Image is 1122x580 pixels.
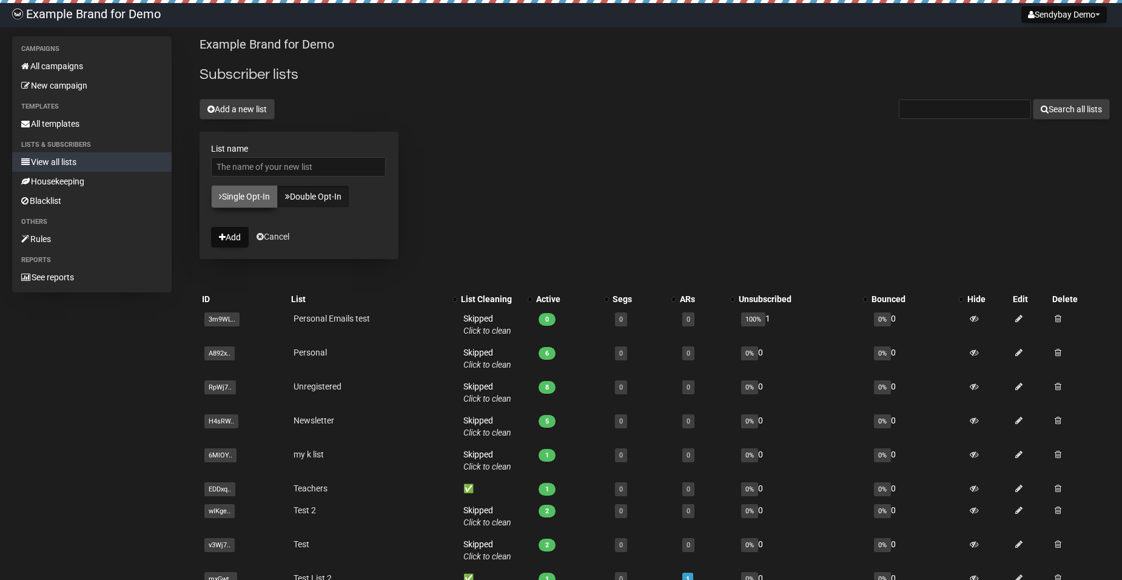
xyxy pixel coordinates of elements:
a: Personal Emails test [294,314,370,323]
th: Bounced: No sort applied, activate to apply an ascending sort [869,291,965,308]
li: Lists & subscribers [12,138,172,152]
a: Test [294,539,309,549]
a: Click to clean [463,394,511,403]
li: Reports [12,253,172,268]
a: Teachers [294,484,328,493]
span: 0% [741,448,758,462]
th: Delete: No sort applied, sorting is disabled [1050,291,1110,308]
span: 1 [539,483,556,496]
td: 0 [736,499,869,533]
span: H4sRW.. [204,414,238,428]
span: RpWj7.. [204,380,236,394]
li: Others [12,215,172,229]
span: 3m9WL.. [204,312,240,326]
span: v3Wj7.. [204,538,235,552]
a: Click to clean [463,360,511,369]
a: 0 [619,349,623,357]
div: Unsubscribed [739,293,857,305]
a: 0 [687,417,690,425]
span: 0% [874,538,891,552]
div: Bounced [872,293,953,305]
a: 0 [619,383,623,391]
th: Active: No sort applied, activate to apply an ascending sort [534,291,610,308]
span: 0% [874,380,891,394]
th: List: No sort applied, activate to apply an ascending sort [289,291,459,308]
a: All templates [12,114,172,133]
span: 0% [874,312,891,326]
a: All campaigns [12,56,172,76]
span: Skipped [463,416,511,437]
span: 0% [874,482,891,496]
th: Edit: No sort applied, sorting is disabled [1010,291,1050,308]
span: Skipped [463,450,511,471]
span: 0% [741,482,758,496]
a: 0 [619,451,623,459]
a: Test 2 [294,505,316,515]
div: Active [536,293,598,305]
span: 6MlOY.. [204,448,237,462]
span: Skipped [463,539,511,561]
h2: Subscriber lists [200,64,1110,86]
span: 6 [539,347,556,360]
a: 0 [619,507,623,515]
td: 0 [736,443,869,477]
button: Sendybay Demo [1021,6,1107,23]
div: List Cleaning [461,293,522,305]
span: 0 [539,313,556,326]
a: Cancel [257,232,289,241]
span: 0% [874,448,891,462]
span: 5 [539,415,556,428]
li: Templates [12,99,172,114]
span: 0% [741,380,758,394]
td: 0 [869,499,965,533]
span: 0% [874,346,891,360]
div: ARs [680,293,724,305]
span: A892x.. [204,346,235,360]
button: Add [211,227,249,248]
th: Unsubscribed: No sort applied, activate to apply an ascending sort [736,291,869,308]
span: 0% [874,504,891,518]
td: 0 [736,477,869,499]
a: Double Opt-In [277,185,349,208]
a: 0 [687,541,690,549]
span: 0% [741,538,758,552]
a: 0 [687,507,690,515]
span: 0% [874,414,891,428]
th: List Cleaning: No sort applied, activate to apply an ascending sort [459,291,534,308]
span: 0% [741,346,758,360]
a: 0 [687,315,690,323]
a: New campaign [12,76,172,95]
a: Click to clean [463,462,511,471]
a: Unregistered [294,382,341,391]
td: 1 [736,308,869,342]
div: Hide [967,293,1008,305]
span: 2 [539,505,556,518]
a: Blacklist [12,191,172,211]
span: 2 [539,539,556,551]
td: 0 [736,533,869,567]
div: ID [202,293,286,305]
span: 0% [741,504,758,518]
a: 0 [687,451,690,459]
a: 0 [687,383,690,391]
a: 0 [687,349,690,357]
a: View all lists [12,152,172,172]
td: 0 [869,477,965,499]
img: 35a89f42093bd901d75ea642849db746 [12,8,23,19]
div: List [291,293,446,305]
a: my k list [294,450,324,459]
a: Click to clean [463,428,511,437]
td: 0 [869,410,965,443]
th: Hide: No sort applied, sorting is disabled [965,291,1010,308]
th: ID: No sort applied, sorting is disabled [200,291,288,308]
a: Newsletter [294,416,334,425]
span: Skipped [463,505,511,527]
li: Campaigns [12,42,172,56]
input: The name of your new list [211,157,386,177]
td: 0 [736,410,869,443]
span: wIKge.. [204,504,235,518]
td: 0 [736,342,869,376]
a: Click to clean [463,551,511,561]
td: 0 [869,342,965,376]
div: Edit [1013,293,1047,305]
